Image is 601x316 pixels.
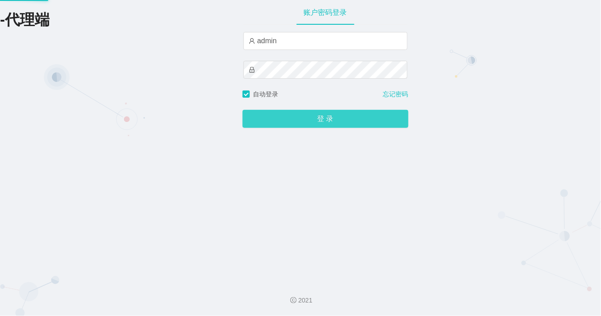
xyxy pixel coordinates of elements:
[249,38,255,44] i: 图标: user
[249,67,255,73] i: 图标: lock
[243,32,408,50] input: 请输入
[7,296,594,305] div: 2021
[243,110,408,128] button: 登 录
[383,90,408,99] a: 忘记密码
[290,297,297,303] i: 图标: copyright
[250,90,282,98] span: 自动登录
